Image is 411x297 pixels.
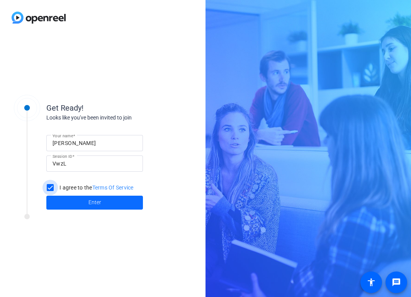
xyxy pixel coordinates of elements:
[88,198,101,207] span: Enter
[367,278,376,287] mat-icon: accessibility
[46,114,201,122] div: Looks like you've been invited to join
[46,102,201,114] div: Get Ready!
[53,133,73,138] mat-label: Your name
[46,196,143,210] button: Enter
[58,184,134,191] label: I agree to the
[92,184,134,191] a: Terms Of Service
[53,154,72,159] mat-label: Session ID
[392,278,401,287] mat-icon: message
